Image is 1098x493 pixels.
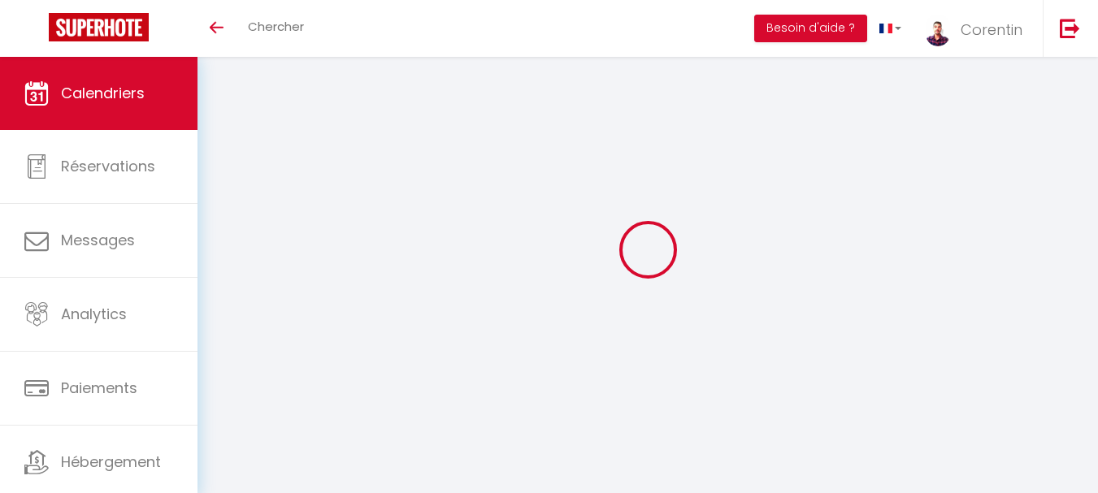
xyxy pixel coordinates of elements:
[61,230,135,250] span: Messages
[61,83,145,103] span: Calendriers
[61,304,127,324] span: Analytics
[61,156,155,176] span: Réservations
[61,378,137,398] span: Paiements
[961,19,1022,40] span: Corentin
[49,13,149,41] img: Super Booking
[926,15,950,46] img: ...
[248,18,304,35] span: Chercher
[1060,18,1080,38] img: logout
[754,15,867,42] button: Besoin d'aide ?
[61,452,161,472] span: Hébergement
